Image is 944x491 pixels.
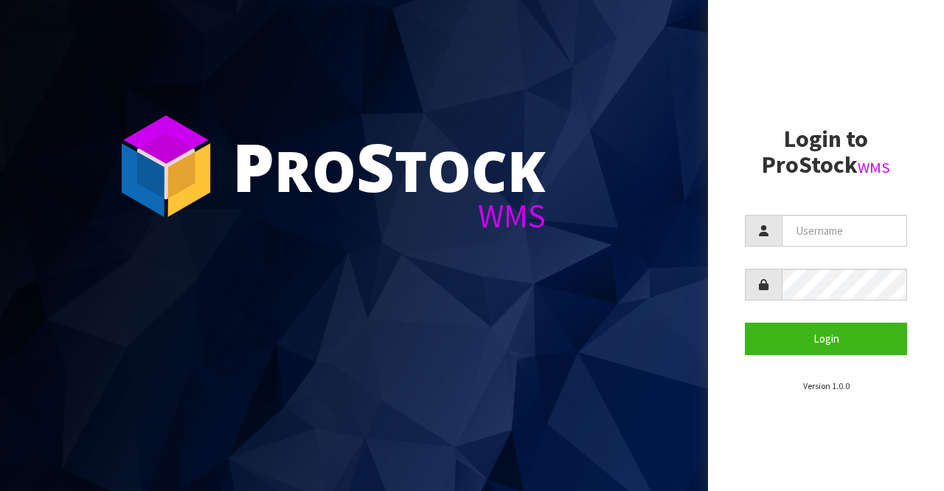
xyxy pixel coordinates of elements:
div: ro tock [232,133,546,199]
small: WMS [858,158,890,177]
div: WMS [232,199,546,233]
small: Version 1.0.0 [803,380,850,391]
input: Username [782,215,907,247]
span: S [356,121,395,211]
span: P [232,121,274,211]
img: ProStock Cube [111,111,221,222]
h2: Login to ProStock [745,126,907,178]
button: Login [745,323,907,354]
